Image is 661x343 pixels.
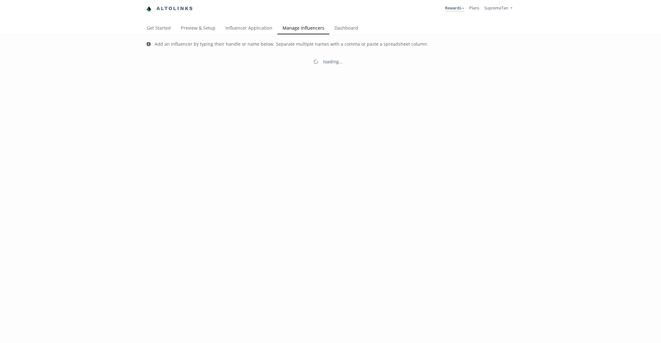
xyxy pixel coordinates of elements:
a: Rewards [445,5,464,12]
a: Preview & Setup [176,22,220,35]
a: Manage Influencers [277,22,329,35]
div: Add an influencer by typing their handle or name below. Separate multiple names with a comma or p... [155,41,428,47]
div: loading... [323,59,343,65]
a: SupremeTan [484,5,512,12]
a: Dashboard [329,22,363,35]
a: Influencer Application [220,22,277,35]
img: favicon-32x32.png [146,6,151,11]
a: Plans [469,5,479,11]
span: SupremeTan [484,5,508,11]
a: Get Started [142,22,176,35]
a: Altolinks [146,3,194,14]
